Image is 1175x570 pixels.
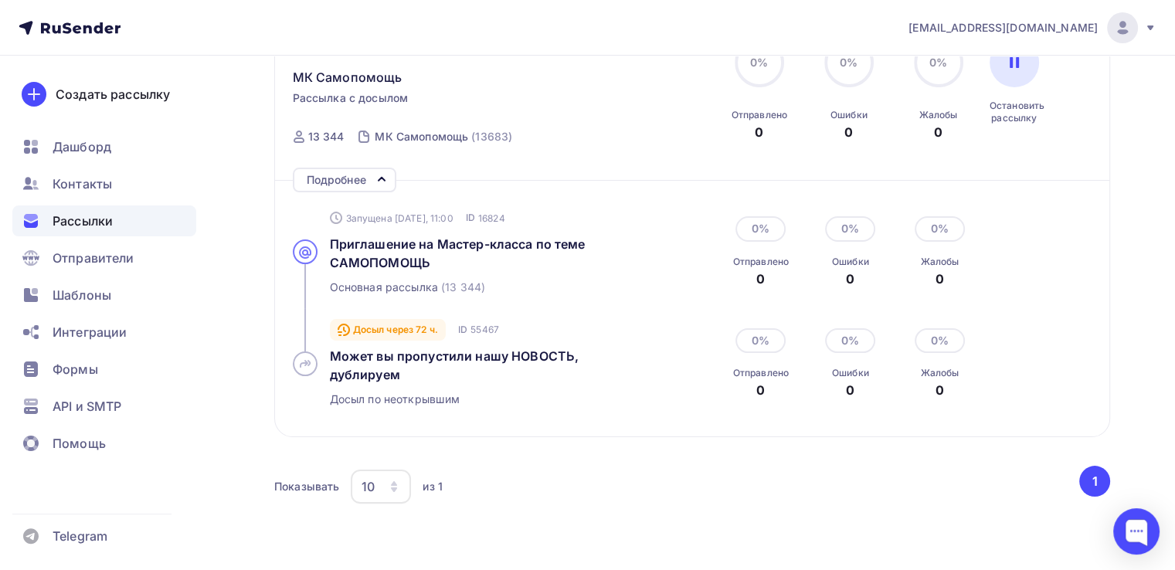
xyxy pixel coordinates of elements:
[908,20,1098,36] span: [EMAIL_ADDRESS][DOMAIN_NAME]
[53,397,121,416] span: API и SMTP
[832,270,869,288] div: 0
[471,129,512,144] div: (13683)
[307,171,366,189] div: Подробнее
[274,479,339,494] div: Показывать
[12,205,196,236] a: Рассылки
[832,367,869,379] div: Ошибки
[330,280,438,295] span: Основная рассылка
[921,256,959,268] div: Жалобы
[330,392,460,407] span: Досыл по неоткрывшим
[735,328,786,353] div: 0%
[832,381,869,399] div: 0
[830,109,868,121] div: Ошибки
[330,236,586,270] span: Приглашение на Мастер-класса по теме САМОПОМОЩЬ
[1077,466,1111,497] ul: Pagination
[53,360,98,378] span: Формы
[1079,466,1110,497] button: Go to page 1
[12,131,196,162] a: Дашборд
[844,123,853,141] div: 0
[825,328,875,353] div: 0%
[750,56,768,69] span: 0%
[330,347,682,384] a: Может вы пропустили нашу НОВОСТЬ, дублируем
[53,212,113,230] span: Рассылки
[735,216,786,241] div: 0%
[470,323,499,336] span: 55467
[733,256,789,268] div: Отправлено
[53,286,111,304] span: Шаблоны
[733,270,789,288] div: 0
[825,216,875,241] div: 0%
[362,477,375,496] div: 10
[330,235,682,272] a: Приглашение на Мастер-класса по теме САМОПОМОЩЬ
[375,129,468,144] div: МК Самопомощь
[915,216,965,241] div: 0%
[921,381,959,399] div: 0
[56,85,170,103] div: Создать рассылку
[350,469,412,504] button: 10
[915,328,965,353] div: 0%
[12,243,196,273] a: Отправители
[934,123,942,141] div: 0
[441,280,485,295] span: (13 344)
[755,123,763,141] div: 0
[346,212,453,225] span: Запущена [DATE], 11:00
[330,319,446,341] div: Досыл через 72 ч.
[832,256,869,268] div: Ошибки
[990,100,1039,124] div: Остановить рассылку
[733,367,789,379] div: Отправлено
[330,348,579,382] span: Может вы пропустили нашу НОВОСТЬ, дублируем
[53,137,111,156] span: Дашборд
[458,322,467,338] span: ID
[466,210,475,226] span: ID
[732,109,787,121] div: Отправлено
[929,56,947,69] span: 0%
[53,434,106,453] span: Помощь
[840,56,857,69] span: 0%
[53,323,127,341] span: Интеграции
[53,249,134,267] span: Отправители
[53,527,107,545] span: Telegram
[12,280,196,310] a: Шаблоны
[908,12,1156,43] a: [EMAIL_ADDRESS][DOMAIN_NAME]
[12,168,196,199] a: Контакты
[478,212,505,225] span: 16824
[373,124,514,149] a: МК Самопомощь (13683)
[53,175,112,193] span: Контакты
[921,367,959,379] div: Жалобы
[293,68,402,87] span: МК Самопомощь
[733,381,789,399] div: 0
[921,270,959,288] div: 0
[919,109,957,121] div: Жалобы
[423,479,443,494] div: из 1
[293,90,409,106] span: Рассылка с досылом
[308,129,345,144] div: 13 344
[12,354,196,385] a: Формы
